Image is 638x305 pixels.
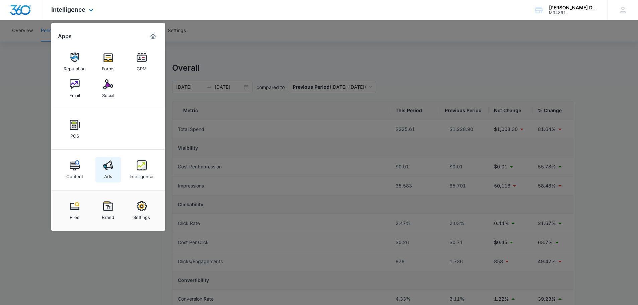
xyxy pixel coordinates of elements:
span: Intelligence [51,6,85,13]
a: Email [62,76,87,101]
div: Files [70,211,79,220]
div: CRM [137,63,147,71]
a: Intelligence [129,157,154,182]
a: Forms [95,49,121,75]
a: CRM [129,49,154,75]
h2: Apps [58,33,72,40]
div: Brand [102,211,114,220]
div: POS [70,130,79,139]
a: Social [95,76,121,101]
a: Brand [95,198,121,223]
a: Reputation [62,49,87,75]
a: Ads [95,157,121,182]
div: Content [66,170,83,179]
a: POS [62,117,87,142]
a: Marketing 360® Dashboard [148,31,158,42]
a: Settings [129,198,154,223]
div: Forms [102,63,115,71]
a: Files [62,198,87,223]
div: Settings [133,211,150,220]
div: account name [549,5,598,10]
div: Ads [104,170,112,179]
a: Content [62,157,87,182]
div: account id [549,10,598,15]
div: Intelligence [130,170,153,179]
div: Social [102,89,114,98]
div: Email [69,89,80,98]
div: Reputation [64,63,86,71]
